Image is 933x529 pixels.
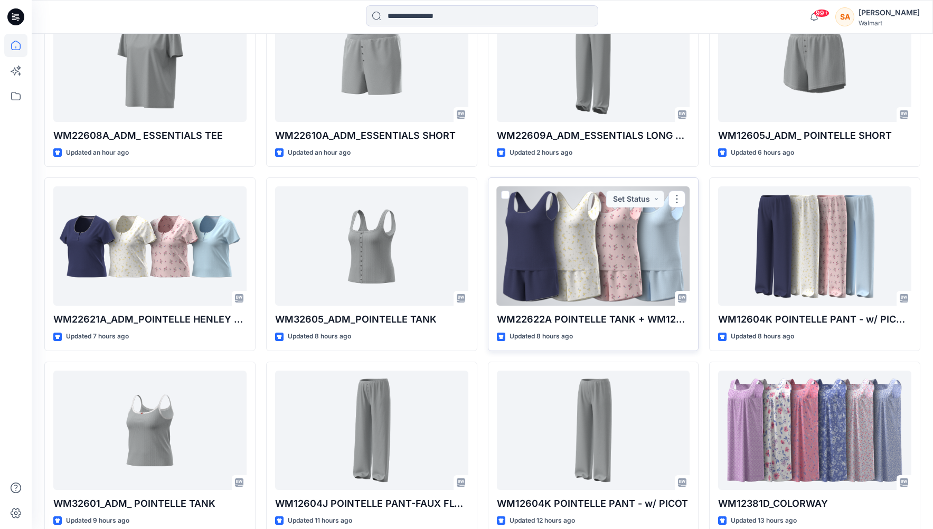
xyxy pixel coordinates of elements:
p: WM22610A_ADM_ESSENTIALS SHORT [275,128,468,143]
p: WM32601_ADM_ POINTELLE TANK [53,496,247,511]
a: WM22621A_ADM_POINTELLE HENLEY TEE_COLORWAY [53,186,247,306]
p: Updated 2 hours ago [510,147,572,158]
p: WM12604J POINTELLE PANT-FAUX FLY & BUTTONS + PICOT [275,496,468,511]
a: WM12381D_COLORWAY [718,371,911,490]
p: WM12605J_ADM_ POINTELLE SHORT [718,128,911,143]
p: WM12604K POINTELLE PANT - w/ PICOT_COLORWAY [718,312,911,327]
p: Updated 13 hours ago [731,515,797,526]
p: Updated 7 hours ago [66,331,129,342]
p: Updated 11 hours ago [288,515,352,526]
span: 99+ [814,9,830,17]
p: Updated 8 hours ago [288,331,351,342]
p: WM22622A POINTELLE TANK + WM12605K POINTELLE SHORT -w- PICOT_COLORWAY [497,312,690,327]
p: Updated 9 hours ago [66,515,129,526]
p: WM12604K POINTELLE PANT - w/ PICOT [497,496,690,511]
p: Updated 12 hours ago [510,515,575,526]
p: WM22621A_ADM_POINTELLE HENLEY TEE_COLORWAY [53,312,247,327]
a: WM32601_ADM_ POINTELLE TANK [53,371,247,490]
p: Updated 6 hours ago [731,147,794,158]
p: Updated an hour ago [288,147,351,158]
p: WM32605_ADM_POINTELLE TANK [275,312,468,327]
p: WM12381D_COLORWAY [718,496,911,511]
p: Updated an hour ago [66,147,129,158]
a: WM12604K POINTELLE PANT - w/ PICOT [497,371,690,490]
a: WM22608A_ADM_ ESSENTIALS TEE [53,3,247,122]
div: SA [835,7,854,26]
a: WM12605J_ADM_ POINTELLE SHORT [718,3,911,122]
p: WM22609A_ADM_ESSENTIALS LONG PANT [497,128,690,143]
a: WM22622A POINTELLE TANK + WM12605K POINTELLE SHORT -w- PICOT_COLORWAY [497,186,690,306]
a: WM22609A_ADM_ESSENTIALS LONG PANT [497,3,690,122]
a: WM22610A_ADM_ESSENTIALS SHORT [275,3,468,122]
a: WM12604J POINTELLE PANT-FAUX FLY & BUTTONS + PICOT [275,371,468,490]
div: Walmart [859,19,920,27]
a: WM32605_ADM_POINTELLE TANK [275,186,468,306]
p: WM22608A_ADM_ ESSENTIALS TEE [53,128,247,143]
a: WM12604K POINTELLE PANT - w/ PICOT_COLORWAY [718,186,911,306]
div: [PERSON_NAME] [859,6,920,19]
p: Updated 8 hours ago [510,331,573,342]
p: Updated 8 hours ago [731,331,794,342]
